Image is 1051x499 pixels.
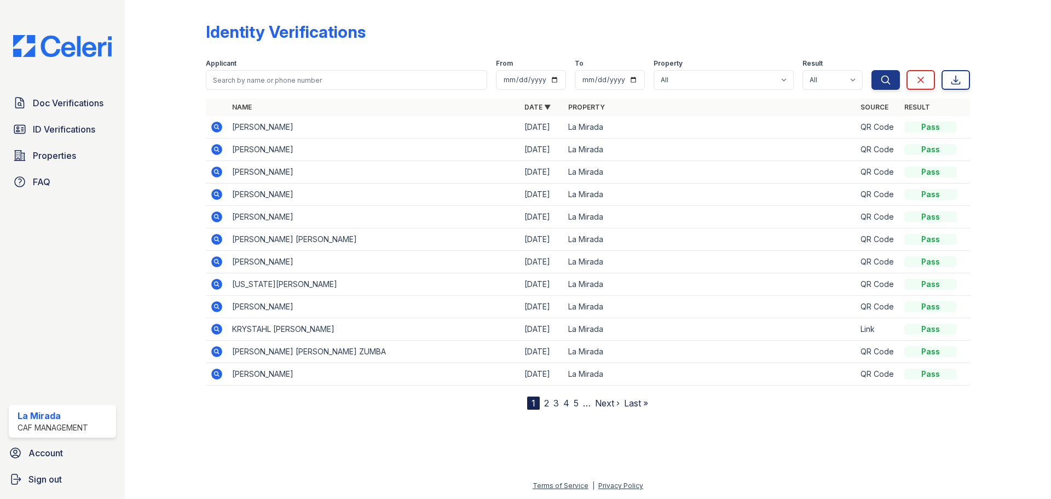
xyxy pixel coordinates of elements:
[564,341,856,363] td: La Mirada
[520,228,564,251] td: [DATE]
[904,211,957,222] div: Pass
[520,341,564,363] td: [DATE]
[856,161,900,183] td: QR Code
[544,398,549,409] a: 2
[564,228,856,251] td: La Mirada
[856,296,900,318] td: QR Code
[33,149,76,162] span: Properties
[18,422,88,433] div: CAF Management
[232,103,252,111] a: Name
[28,473,62,486] span: Sign out
[553,398,559,409] a: 3
[856,273,900,296] td: QR Code
[520,251,564,273] td: [DATE]
[33,175,50,188] span: FAQ
[520,363,564,386] td: [DATE]
[904,369,957,380] div: Pass
[904,279,957,290] div: Pass
[4,35,120,57] img: CE_Logo_Blue-a8612792a0a2168367f1c8372b55b34899dd931a85d93a1a3d3e32e68fde9ad4.png
[856,139,900,161] td: QR Code
[228,161,520,183] td: [PERSON_NAME]
[33,123,95,136] span: ID Verifications
[564,161,856,183] td: La Mirada
[533,481,588,490] a: Terms of Service
[228,273,520,296] td: [US_STATE][PERSON_NAME]
[228,251,520,273] td: [PERSON_NAME]
[228,183,520,206] td: [PERSON_NAME]
[520,139,564,161] td: [DATE]
[9,92,116,114] a: Doc Verifications
[4,442,120,464] a: Account
[496,59,513,68] label: From
[524,103,551,111] a: Date ▼
[904,301,957,312] div: Pass
[33,96,103,110] span: Doc Verifications
[624,398,648,409] a: Last »
[904,189,957,200] div: Pass
[28,446,63,460] span: Account
[228,228,520,251] td: [PERSON_NAME] [PERSON_NAME]
[18,409,88,422] div: La Mirada
[861,103,888,111] a: Source
[563,398,569,409] a: 4
[904,144,957,155] div: Pass
[856,228,900,251] td: QR Code
[520,183,564,206] td: [DATE]
[520,116,564,139] td: [DATE]
[228,363,520,386] td: [PERSON_NAME]
[904,122,957,133] div: Pass
[520,161,564,183] td: [DATE]
[856,363,900,386] td: QR Code
[520,296,564,318] td: [DATE]
[595,398,620,409] a: Next ›
[904,324,957,335] div: Pass
[527,397,540,410] div: 1
[520,318,564,341] td: [DATE]
[802,59,823,68] label: Result
[574,398,579,409] a: 5
[564,116,856,139] td: La Mirada
[856,183,900,206] td: QR Code
[575,59,584,68] label: To
[4,468,120,490] a: Sign out
[228,116,520,139] td: [PERSON_NAME]
[904,256,957,267] div: Pass
[568,103,605,111] a: Property
[206,22,366,42] div: Identity Verifications
[564,318,856,341] td: La Mirada
[856,206,900,228] td: QR Code
[592,481,594,490] div: |
[856,116,900,139] td: QR Code
[228,139,520,161] td: [PERSON_NAME]
[564,273,856,296] td: La Mirada
[564,183,856,206] td: La Mirada
[206,70,487,90] input: Search by name or phone number
[904,103,930,111] a: Result
[9,145,116,167] a: Properties
[904,346,957,357] div: Pass
[228,318,520,341] td: KRYSTAHL [PERSON_NAME]
[564,206,856,228] td: La Mirada
[564,251,856,273] td: La Mirada
[9,171,116,193] a: FAQ
[904,234,957,245] div: Pass
[598,481,643,490] a: Privacy Policy
[904,167,957,177] div: Pass
[856,318,900,341] td: Link
[564,363,856,386] td: La Mirada
[654,59,683,68] label: Property
[520,273,564,296] td: [DATE]
[206,59,236,68] label: Applicant
[228,341,520,363] td: [PERSON_NAME] [PERSON_NAME] ZUMBA
[564,139,856,161] td: La Mirada
[9,118,116,140] a: ID Verifications
[228,296,520,318] td: [PERSON_NAME]
[228,206,520,228] td: [PERSON_NAME]
[583,397,591,410] span: …
[856,341,900,363] td: QR Code
[564,296,856,318] td: La Mirada
[520,206,564,228] td: [DATE]
[856,251,900,273] td: QR Code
